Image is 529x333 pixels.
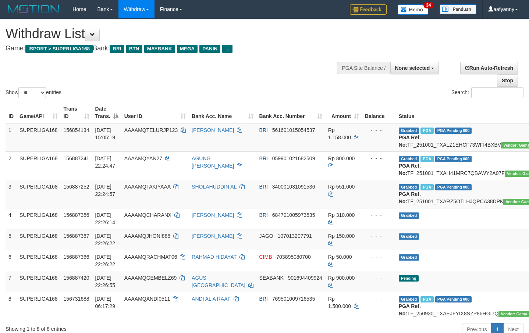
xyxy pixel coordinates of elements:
[435,156,472,162] span: PGA Pending
[328,155,355,161] span: Rp 800.000
[272,155,315,161] span: Copy 059901021682509 to clipboard
[460,62,518,74] a: Run Auto-Refresh
[6,102,17,123] th: ID
[328,184,355,190] span: Rp 551.000
[192,275,245,288] a: AGUS [GEOGRAPHIC_DATA]
[17,271,61,292] td: SUPERLIGA168
[395,65,430,71] span: None selected
[259,155,268,161] span: BRI
[365,126,393,134] div: - - -
[471,87,523,98] input: Search:
[25,45,93,53] span: ISPORT > SUPERLIGA168
[192,184,237,190] a: SHOLAHUDDIN AL
[365,295,393,302] div: - - -
[365,232,393,240] div: - - -
[124,233,170,239] span: AAAAMQJHONI888
[256,102,325,123] th: Bank Acc. Number: activate to sort column ascending
[6,4,61,15] img: MOTION_logo.png
[420,296,433,302] span: Marked by aafromsomean
[259,254,272,260] span: CIMB
[272,296,315,302] span: Copy 769501009716535 to clipboard
[124,184,171,190] span: AAAAMQTAKIYAAA
[124,127,178,133] span: AAAAMQTELURJP123
[328,254,352,260] span: Rp 50.000
[399,156,419,162] span: Grabbed
[61,102,92,123] th: Trans ID: activate to sort column ascending
[277,233,312,239] span: Copy 107013207791 to clipboard
[399,191,421,204] b: PGA Ref. No:
[288,275,322,281] span: Copy 901694409924 to clipboard
[272,184,315,190] span: Copy 340001031091536 to clipboard
[110,45,124,53] span: BRI
[18,87,46,98] select: Showentries
[259,275,284,281] span: SEABANK
[192,233,234,239] a: [PERSON_NAME]
[259,127,268,133] span: BRI
[399,163,421,176] b: PGA Ref. No:
[365,183,393,190] div: - - -
[365,155,393,162] div: - - -
[6,250,17,271] td: 6
[6,292,17,320] td: 8
[17,229,61,250] td: SUPERLIGA168
[124,155,162,161] span: AAAAMQYAN27
[121,102,189,123] th: User ID: activate to sort column ascending
[95,233,116,246] span: [DATE] 22:26:22
[399,275,419,282] span: Pending
[95,275,116,288] span: [DATE] 22:26:55
[259,212,268,218] span: BRI
[328,127,351,140] span: Rp 1.158.000
[64,254,89,260] span: 156887366
[420,156,433,162] span: Marked by aafromsomean
[6,151,17,180] td: 2
[64,127,89,133] span: 156854134
[177,45,198,53] span: MEGA
[272,212,315,218] span: Copy 684701005973535 to clipboard
[328,233,355,239] span: Rp 150.000
[124,254,177,260] span: AAAAMQRACHMAT06
[497,74,518,87] a: Stop
[6,208,17,229] td: 4
[328,212,355,218] span: Rp 310.000
[144,45,175,53] span: MAYBANK
[399,233,419,240] span: Grabbed
[64,155,89,161] span: 156887241
[399,303,421,316] b: PGA Ref. No:
[328,275,355,281] span: Rp 900.000
[92,102,121,123] th: Date Trans.: activate to sort column descending
[6,87,61,98] label: Show entries
[399,184,419,190] span: Grabbed
[192,155,234,169] a: AGUNG [PERSON_NAME]
[95,296,116,309] span: [DATE] 06:17:29
[64,233,89,239] span: 156887367
[398,4,429,15] img: Button%20Memo.svg
[435,184,472,190] span: PGA Pending
[440,4,476,14] img: panduan.png
[350,4,387,15] img: Feedback.jpg
[420,128,433,134] span: Marked by aafsengchandara
[6,271,17,292] td: 7
[337,62,390,74] div: PGA Site Balance /
[124,275,177,281] span: AAAAMQGEMBELZ69
[124,212,171,218] span: AAAAMQCHARANX
[399,212,419,219] span: Grabbed
[399,128,419,134] span: Grabbed
[399,135,421,148] b: PGA Ref. No:
[365,211,393,219] div: - - -
[64,212,89,218] span: 156887356
[6,26,345,41] h1: Withdraw List
[124,296,170,302] span: AAAAMQANDI0511
[64,275,89,281] span: 156887420
[365,274,393,282] div: - - -
[272,127,315,133] span: Copy 561601015054537 to clipboard
[420,184,433,190] span: Marked by aafromsomean
[95,254,116,267] span: [DATE] 22:26:22
[64,184,89,190] span: 156887252
[435,296,472,302] span: PGA Pending
[6,322,215,333] div: Showing 1 to 8 of 8 entries
[126,45,142,53] span: BTN
[17,208,61,229] td: SUPERLIGA168
[325,102,362,123] th: Amount: activate to sort column ascending
[64,296,89,302] span: 156731688
[222,45,232,53] span: ...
